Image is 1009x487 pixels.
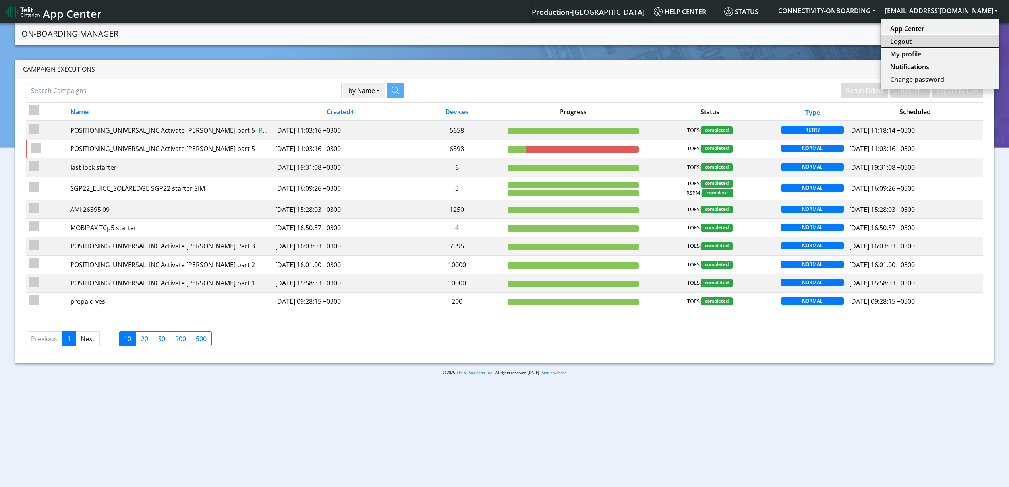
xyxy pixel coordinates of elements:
th: Scheduled [847,103,983,121]
div: POSITIONING_UNIVERSAL_INC Activate [PERSON_NAME] part 1 [70,278,270,288]
span: Status [724,7,758,16]
td: [DATE] 16:03:03 +0300 [273,237,409,255]
span: completed [701,297,733,305]
button: Revert [890,83,930,98]
td: [DATE] 09:28:15 +0300 [273,292,409,310]
button: CONNECTIVITY-ONBOARDING [773,4,880,18]
span: NORMAL [781,297,844,305]
span: NORMAL [781,206,844,213]
span: TOES: [687,180,701,188]
span: TOES: [687,145,701,153]
button: Export to CSV [932,83,983,98]
label: 200 [170,331,191,346]
span: RSPM: [686,189,702,197]
td: [DATE] 19:31:08 +0300 [273,158,409,177]
div: SGP22_EUICC_SOLAREDGE SGP22 starter SIM [70,184,270,193]
a: Notifications [890,62,990,72]
span: NORMAL [781,184,844,192]
button: Change password [881,73,999,86]
span: [DATE] 09:28:15 +0300 [849,297,915,306]
td: 6 [409,158,505,177]
span: complete [702,189,733,197]
button: Rerun Failed [841,83,888,98]
span: [DATE] 16:01:00 +0300 [849,260,915,269]
button: Notifications [881,60,999,73]
td: 4 [409,219,505,237]
label: 20 [136,331,153,346]
td: [DATE] 15:58:33 +0300 [273,274,409,292]
span: TOES: [687,261,701,269]
th: Status [642,103,778,121]
span: App Center [43,6,102,21]
span: NORMAL [781,242,844,249]
div: prepaid yes [70,297,270,306]
div: POSITIONING_UNIVERSAL_INC Activate [PERSON_NAME] part 5 [70,144,270,153]
label: 10 [119,331,136,346]
label: 50 [153,331,170,346]
td: [DATE] 15:28:03 +0300 [273,200,409,218]
a: Help center [651,4,721,19]
td: 10000 [409,256,505,274]
span: completed [701,279,733,287]
span: NORMAL [781,279,844,286]
p: © 2025 . All rights reserved.[DATE] | [258,370,751,376]
a: On-Boarding Manager [21,26,118,42]
span: TOES: [687,206,701,213]
span: completed [701,145,733,153]
span: completed [701,261,733,269]
span: NORMAL [781,145,844,152]
span: completed [701,242,733,250]
th: Name [67,103,272,121]
td: [DATE] 16:09:26 +0300 [273,177,409,200]
th: Progress [505,103,642,121]
div: Campaign Executions [15,60,994,79]
a: App Center [890,24,990,33]
button: Logout [881,35,999,48]
span: [DATE] 19:31:08 +0300 [849,163,915,172]
img: knowledge.svg [654,7,663,16]
span: completed [701,126,733,134]
img: logo-telit-cinterion-gw-new.png [6,6,40,18]
span: - Rerun [255,126,277,135]
a: App Center [6,3,101,20]
span: [DATE] 15:28:03 +0300 [849,205,915,214]
span: TOES: [687,242,701,250]
td: [DATE] 16:01:00 +0300 [273,256,409,274]
span: completed [701,180,733,188]
td: 5658 [409,121,505,140]
span: completed [701,163,733,171]
span: completed [701,224,733,232]
span: TOES: [687,224,701,232]
td: [DATE] 11:03:16 +0300 [273,140,409,158]
span: TOES: [687,163,701,171]
a: Next [75,331,100,346]
span: [DATE] 11:03:16 +0300 [849,144,915,153]
button: My profile [881,48,999,60]
th: Created [273,103,409,121]
span: NORMAL [781,261,844,268]
span: TOES: [687,279,701,287]
span: Production-[GEOGRAPHIC_DATA] [532,7,645,17]
th: Type [778,103,847,121]
td: [DATE] 11:03:16 +0300 [273,121,409,140]
span: NORMAL [781,163,844,171]
span: completed [701,206,733,213]
span: Help center [654,7,706,16]
span: RETRY [781,126,844,134]
td: 10000 [409,274,505,292]
div: AMI 26395 09 [70,205,270,214]
span: TOES: [687,297,701,305]
a: Status website [542,370,566,375]
div: MOBIPAX TCp5 starter [70,223,270,233]
span: [DATE] 11:18:14 +0300 [849,126,915,135]
span: NORMAL [781,224,844,231]
a: Telit IoT Solutions, Inc. [455,370,493,375]
img: status.svg [724,7,733,16]
td: 3 [409,177,505,200]
span: TOES: [687,126,701,134]
td: 200 [409,292,505,310]
div: POSITIONING_UNIVERSAL_INC Activate [PERSON_NAME] part 2 [70,260,270,270]
td: 1250 [409,200,505,218]
span: [DATE] 16:09:26 +0300 [849,184,915,193]
a: Your current platform instance [532,4,644,19]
